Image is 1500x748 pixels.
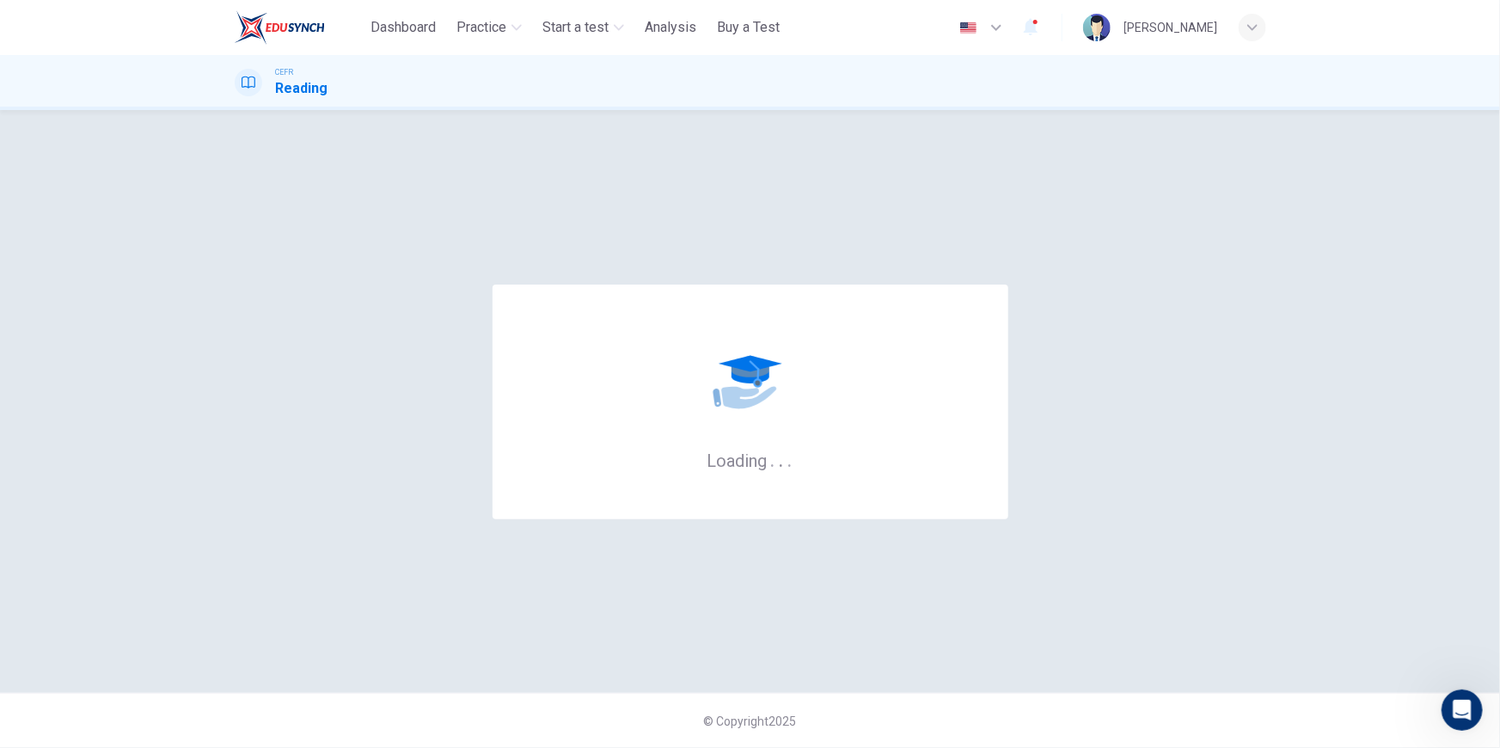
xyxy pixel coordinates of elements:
img: Profile image for Fin [267,412,288,432]
div: Ask a questionAI Agent and team can helpProfile image for Fin [17,389,327,455]
span: Analysis [645,17,696,38]
button: Help [230,536,344,605]
button: Practice [450,12,529,43]
span: Messages [143,579,202,592]
p: How can we help? [34,239,309,268]
button: Dashboard [364,12,443,43]
img: ELTC logo [235,10,325,45]
div: Ask a question [35,404,260,422]
h6: . [770,445,776,473]
div: • [DATE] [180,348,228,366]
h6: . [787,445,793,473]
div: CEFR Level Test Structure and Scoring System [25,512,319,562]
span: If you log out and log back in you should see your test and practice materials [77,332,543,346]
span: Start a test [542,17,609,38]
h1: Reading [276,78,328,99]
span: Practice [456,17,506,38]
div: Close [296,28,327,58]
span: Help [272,579,300,592]
span: © Copyright 2025 [704,714,797,728]
div: Recent message [35,305,309,323]
span: Dashboard [370,17,436,38]
button: Buy a Test [710,12,787,43]
p: Hey [PERSON_NAME]. Welcome to EduSynch! [34,122,309,239]
h6: . [779,445,785,473]
img: Profile picture [1083,14,1111,41]
span: Buy a Test [717,17,780,38]
div: Profile image for KatherineIf you log out and log back in you should see your test and practice m... [18,316,326,380]
button: Start a test [536,12,631,43]
h6: Loading [707,449,793,471]
img: Profile image for Katherine [35,331,70,365]
div: AI Agent and team can help [35,422,260,440]
span: CEFR [276,66,294,78]
button: Analysis [638,12,703,43]
div: Recent messageProfile image for KatherineIf you log out and log back in you should see your test ... [17,291,327,381]
a: ELTC logo [235,10,364,45]
div: CEFR Level Test Structure and Scoring System [35,519,288,555]
button: Search for help [25,471,319,506]
iframe: Intercom live chat [1442,690,1483,731]
div: [PERSON_NAME] [77,348,176,366]
img: en [958,21,979,34]
button: Messages [114,536,229,605]
span: Search for help [35,480,139,498]
span: Home [38,579,77,592]
div: [PERSON_NAME] [1124,17,1218,38]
